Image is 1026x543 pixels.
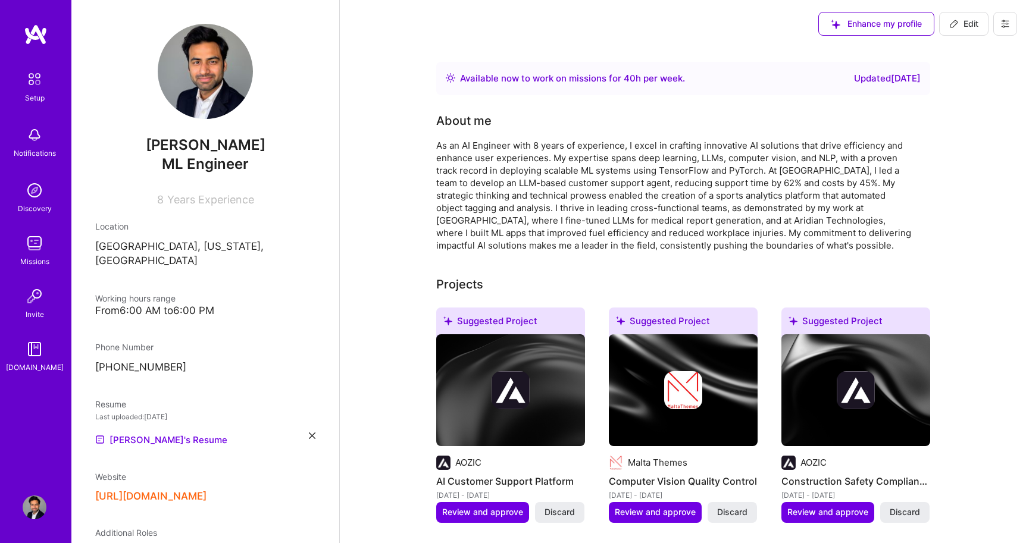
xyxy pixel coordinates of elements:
img: Availability [446,73,455,83]
img: Resume [95,435,105,444]
div: Notifications [14,147,56,159]
span: Years Experience [167,193,254,206]
img: Company logo [436,456,451,470]
div: Discovery [18,202,52,215]
button: Discard [880,502,930,522]
img: cover [436,334,585,446]
span: Additional Roles [95,528,157,538]
i: icon SuggestedTeams [443,316,452,325]
button: [URL][DOMAIN_NAME] [95,490,207,503]
div: Last uploaded: [DATE] [95,410,315,423]
img: Company logo [837,371,875,409]
button: Discard [535,502,584,522]
img: bell [23,123,46,147]
span: Discard [717,506,747,518]
div: AOZIC [800,456,827,469]
div: Available now to work on missions for h per week . [460,71,685,86]
button: Review and approve [609,502,702,522]
span: Review and approve [442,506,523,518]
span: ML Engineer [162,155,249,172]
img: User Avatar [158,24,253,119]
div: Updated [DATE] [854,71,921,86]
div: Projects [436,275,483,293]
div: Location [95,220,315,233]
div: Setup [25,92,45,104]
div: Missions [20,255,49,268]
div: Suggested Project [781,307,930,339]
div: [DATE] - [DATE] [781,489,930,501]
div: [DATE] - [DATE] [609,489,758,501]
button: Edit [939,12,989,36]
img: guide book [23,337,46,361]
div: [DOMAIN_NAME] [6,361,64,373]
a: [PERSON_NAME]'s Resume [95,432,227,447]
i: icon Close [309,432,315,439]
span: Website [95,472,126,482]
span: Review and approve [787,506,868,518]
div: Suggested Project [436,307,585,339]
div: As an AI Engineer with 8 years of experience, I excel in crafting innovative AI solutions that dr... [436,139,912,252]
a: User Avatar [20,495,49,519]
div: [DATE] - [DATE] [436,489,585,501]
div: Suggested Project [609,307,758,339]
div: AOZIC [455,456,481,469]
p: [GEOGRAPHIC_DATA], [US_STATE], [GEOGRAPHIC_DATA] [95,240,315,268]
span: Phone Number [95,342,154,352]
p: [PHONE_NUMBER] [95,360,315,375]
i: icon SuggestedTeams [616,316,625,325]
h4: AI Customer Support Platform [436,473,585,489]
button: Review and approve [436,502,529,522]
span: Resume [95,399,126,409]
img: setup [22,67,47,92]
img: Company logo [609,456,623,470]
h4: Construction Safety Compliance System [781,473,930,489]
img: Invite [23,284,46,308]
button: Discard [708,502,757,522]
span: 8 [157,193,164,206]
div: Invite [26,308,44,321]
span: [PERSON_NAME] [95,136,315,154]
div: Malta Themes [628,456,687,469]
img: Company logo [664,371,702,409]
img: Company logo [492,371,530,409]
span: Review and approve [615,506,696,518]
button: Review and approve [781,502,874,522]
div: From 6:00 AM to 6:00 PM [95,305,315,317]
img: teamwork [23,231,46,255]
img: User Avatar [23,495,46,519]
div: About me [436,112,492,130]
span: Working hours range [95,293,176,303]
span: 40 [624,73,636,84]
img: logo [24,24,48,45]
span: Edit [949,18,978,30]
img: Company logo [781,456,796,470]
img: cover [781,334,930,446]
h4: Computer Vision Quality Control [609,473,758,489]
span: Discard [545,506,575,518]
img: cover [609,334,758,446]
i: icon SuggestedTeams [789,316,797,325]
span: Discard [890,506,920,518]
img: discovery [23,178,46,202]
